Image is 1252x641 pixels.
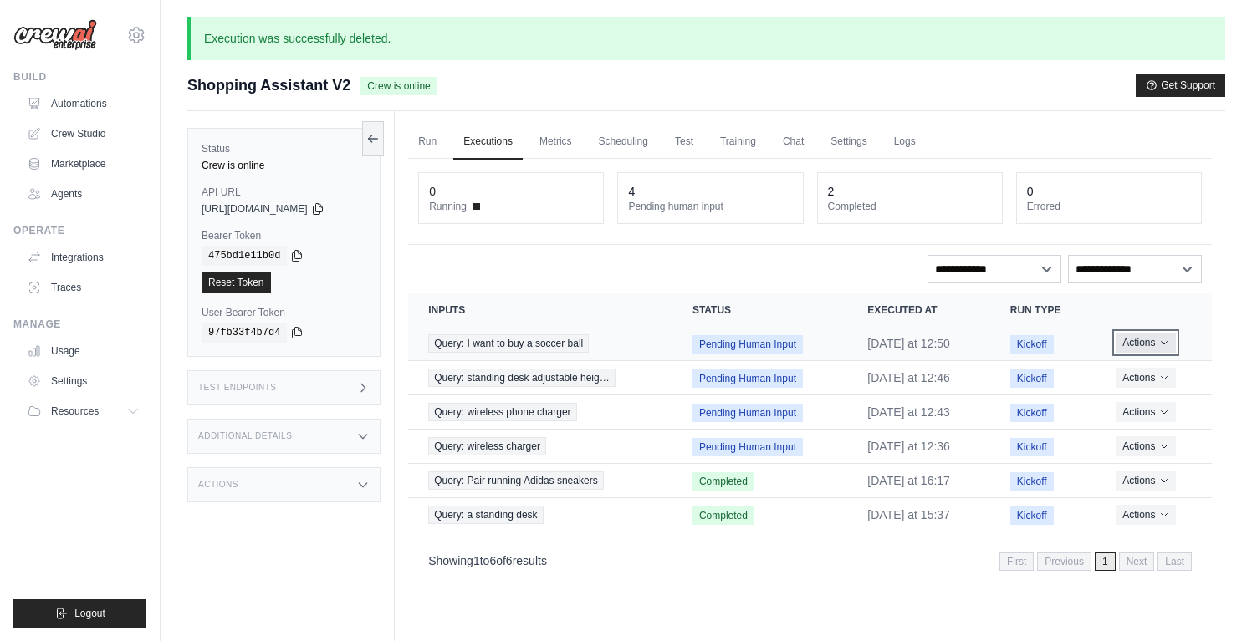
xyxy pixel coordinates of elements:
[773,125,814,160] a: Chat
[408,293,672,327] th: Inputs
[867,440,950,453] time: August 13, 2025 at 12:36 EDT
[198,431,292,441] h3: Additional Details
[999,552,1192,571] nav: Pagination
[828,183,835,200] div: 2
[360,77,437,95] span: Crew is online
[429,200,467,213] span: Running
[428,506,543,524] span: Query: a standing desk
[628,183,635,200] div: 4
[867,474,950,487] time: August 12, 2025 at 16:17 EDT
[202,306,366,319] label: User Bearer Token
[1116,436,1175,456] button: Actions for execution
[20,398,146,425] button: Resources
[1116,471,1175,491] button: Actions for execution
[428,334,652,353] a: View execution details for Query
[428,334,589,353] span: Query: I want to buy a soccer ball
[429,183,436,200] div: 0
[1027,183,1034,200] div: 0
[867,337,950,350] time: August 13, 2025 at 12:50 EDT
[428,403,652,421] a: View execution details for Query
[489,554,496,567] span: 6
[1010,438,1054,456] span: Kickoff
[20,244,146,271] a: Integrations
[408,125,447,160] a: Run
[428,437,546,455] span: Query: wireless charger
[1157,552,1192,571] span: Last
[13,599,146,628] button: Logout
[1116,333,1175,353] button: Actions for execution
[428,471,603,490] span: Query: Pair running Adidas sneakers
[20,181,146,207] a: Agents
[1010,506,1054,525] span: Kickoff
[20,368,146,394] a: Settings
[1119,552,1155,571] span: Next
[990,293,1096,327] th: Run Type
[20,120,146,147] a: Crew Studio
[672,293,847,327] th: Status
[202,272,271,293] a: Reset Token
[74,607,105,620] span: Logout
[202,159,366,172] div: Crew is online
[428,552,547,569] p: Showing to of results
[710,125,766,160] a: Training
[428,437,652,455] a: View execution details for Query
[665,125,703,160] a: Test
[884,125,926,160] a: Logs
[692,404,803,422] span: Pending Human Input
[202,142,366,155] label: Status
[202,229,366,242] label: Bearer Token
[828,200,992,213] dt: Completed
[20,338,146,364] a: Usage
[1010,335,1054,354] span: Kickoff
[1010,404,1054,422] span: Kickoff
[13,224,146,237] div: Operate
[506,554,513,567] span: 6
[13,70,146,84] div: Build
[428,403,576,421] span: Query: wireless phone charger
[20,90,146,117] a: Automations
[198,480,238,490] h3: Actions
[692,335,803,354] span: Pending Human Input
[589,125,658,160] a: Scheduling
[202,246,287,266] code: 475bd1e11b0d
[628,200,792,213] dt: Pending human input
[408,539,1212,582] nav: Pagination
[1027,200,1191,213] dt: Errored
[1010,472,1054,491] span: Kickoff
[428,471,652,490] a: View execution details for Query
[867,371,950,384] time: August 13, 2025 at 12:46 EDT
[692,369,803,388] span: Pending Human Input
[1116,402,1175,422] button: Actions for execution
[13,318,146,331] div: Manage
[202,186,366,199] label: API URL
[202,323,287,343] code: 97fb33f4b7d4
[428,369,652,387] a: View execution details for Query
[20,150,146,177] a: Marketplace
[1095,552,1116,571] span: 1
[198,383,277,393] h3: Test Endpoints
[428,506,652,524] a: View execution details for Query
[867,508,950,521] time: August 12, 2025 at 15:37 EDT
[202,202,308,216] span: [URL][DOMAIN_NAME]
[453,125,523,160] a: Executions
[187,17,1225,60] p: Execution was successfully deleted.
[847,293,989,327] th: Executed at
[999,552,1034,571] span: First
[51,404,99,418] span: Resources
[692,472,754,491] span: Completed
[20,274,146,301] a: Traces
[428,369,615,387] span: Query: standing desk adjustable heig…
[13,19,97,51] img: Logo
[1116,505,1175,525] button: Actions for execution
[187,74,350,97] span: Shopping Assistant V2
[1010,369,1054,388] span: Kickoff
[692,506,754,525] span: Completed
[820,125,876,160] a: Settings
[473,554,480,567] span: 1
[1136,74,1225,97] button: Get Support
[692,438,803,456] span: Pending Human Input
[1037,552,1091,571] span: Previous
[1116,368,1175,388] button: Actions for execution
[529,125,582,160] a: Metrics
[867,405,950,419] time: August 13, 2025 at 12:43 EDT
